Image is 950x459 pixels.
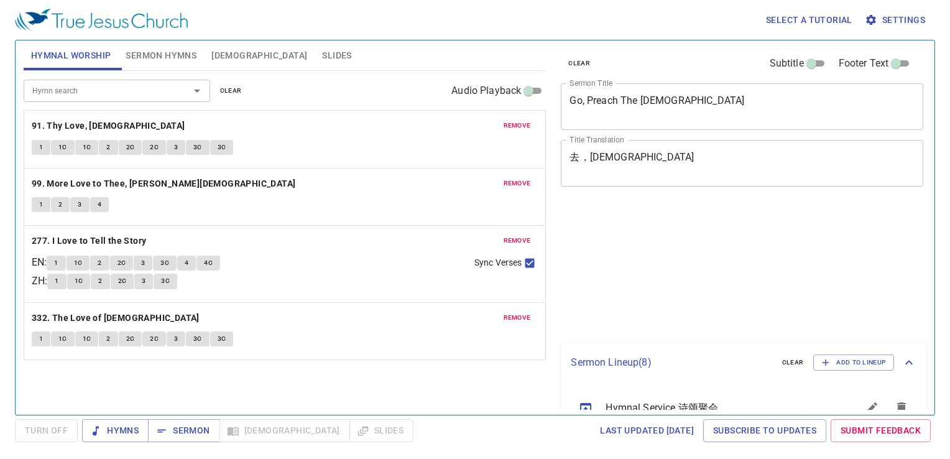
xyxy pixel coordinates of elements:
[775,355,811,370] button: clear
[51,140,75,155] button: 1C
[193,142,202,153] span: 3C
[142,331,166,346] button: 2C
[91,274,109,289] button: 2
[75,140,99,155] button: 1C
[606,401,827,415] span: Hymnal Service 诗颂聚会
[210,140,234,155] button: 3C
[32,233,149,249] button: 277. I Love to Tell the Story
[32,331,50,346] button: 1
[210,331,234,346] button: 3C
[150,333,159,345] span: 2C
[141,257,145,269] span: 3
[496,176,538,191] button: remove
[211,48,307,63] span: [DEMOGRAPHIC_DATA]
[58,199,62,210] span: 2
[813,355,894,371] button: Add to Lineup
[150,142,159,153] span: 2C
[32,140,50,155] button: 1
[204,257,213,269] span: 4C
[82,419,149,442] button: Hymns
[841,423,921,438] span: Submit Feedback
[39,199,43,210] span: 1
[83,142,91,153] span: 1C
[118,276,127,287] span: 2C
[126,142,135,153] span: 2C
[119,140,142,155] button: 2C
[32,176,298,192] button: 99. More Love to Thee, [PERSON_NAME][DEMOGRAPHIC_DATA]
[78,199,81,210] span: 3
[770,56,804,71] span: Subtitle
[70,197,89,212] button: 3
[32,310,201,326] button: 332. The Love of [DEMOGRAPHIC_DATA]
[571,355,772,370] p: Sermon Lineup ( 8 )
[55,276,58,287] span: 1
[92,423,139,438] span: Hymns
[185,257,188,269] span: 4
[821,357,886,368] span: Add to Lineup
[67,256,90,271] button: 1C
[561,342,926,383] div: Sermon Lineup(8)clearAdd to Lineup
[504,120,531,131] span: remove
[153,256,177,271] button: 3C
[148,419,219,442] button: Sermon
[600,423,694,438] span: Last updated [DATE]
[713,423,816,438] span: Subscribe to Updates
[83,333,91,345] span: 1C
[158,423,210,438] span: Sermon
[32,118,187,134] button: 91. Thy Love, [DEMOGRAPHIC_DATA]
[568,58,590,69] span: clear
[32,197,50,212] button: 1
[134,256,152,271] button: 3
[99,140,118,155] button: 2
[58,333,67,345] span: 1C
[54,257,58,269] span: 1
[98,276,102,287] span: 2
[867,12,925,28] span: Settings
[167,140,185,155] button: 3
[32,118,185,134] b: 91. Thy Love, [DEMOGRAPHIC_DATA]
[161,276,170,287] span: 3C
[32,310,200,326] b: 332. The Love of [DEMOGRAPHIC_DATA]
[451,83,521,98] span: Audio Playback
[32,176,296,192] b: 99. More Love to Thee, [PERSON_NAME][DEMOGRAPHIC_DATA]
[220,85,242,96] span: clear
[98,257,101,269] span: 2
[142,140,166,155] button: 2C
[556,200,852,337] iframe: from-child
[47,274,66,289] button: 1
[99,331,118,346] button: 2
[51,197,70,212] button: 2
[15,9,188,31] img: True Jesus Church
[58,142,67,153] span: 1C
[142,276,145,287] span: 3
[213,83,249,98] button: clear
[74,257,83,269] span: 1C
[90,197,109,212] button: 4
[118,257,126,269] span: 2C
[496,310,538,325] button: remove
[51,331,75,346] button: 1C
[196,256,220,271] button: 4C
[75,331,99,346] button: 1C
[474,256,522,269] span: Sync Verses
[322,48,351,63] span: Slides
[504,312,531,323] span: remove
[111,274,134,289] button: 2C
[177,256,196,271] button: 4
[193,333,202,345] span: 3C
[504,235,531,246] span: remove
[186,140,210,155] button: 3C
[126,48,196,63] span: Sermon Hymns
[174,142,178,153] span: 3
[98,199,101,210] span: 4
[570,151,915,175] textarea: 去，[DEMOGRAPHIC_DATA]
[862,9,930,32] button: Settings
[766,12,852,28] span: Select a tutorial
[831,419,931,442] a: Submit Feedback
[496,118,538,133] button: remove
[32,233,147,249] b: 277. I Love to Tell the Story
[126,333,135,345] span: 2C
[119,331,142,346] button: 2C
[174,333,178,345] span: 3
[39,333,43,345] span: 1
